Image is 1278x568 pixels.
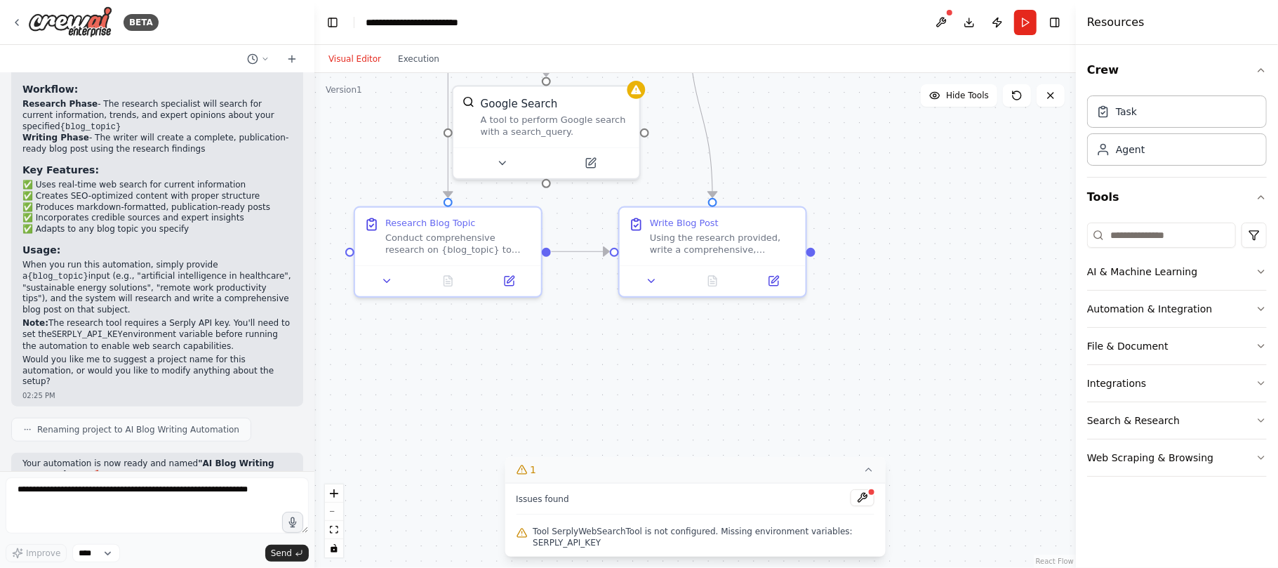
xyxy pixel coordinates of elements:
div: React Flow controls [325,484,343,557]
button: Search & Research [1087,402,1267,439]
span: Renaming project to AI Blog Writing Automation [37,424,239,435]
button: File & Document [1087,328,1267,364]
p: The research tool requires a Serply API key. You'll need to set the environment variable before r... [22,318,292,352]
h4: Resources [1087,14,1145,31]
p: Your automation is now ready and named ! 🚀 [22,458,292,480]
li: ✅ Creates SEO-optimized content with proper structure [22,191,292,202]
button: zoom in [325,484,343,503]
strong: Usage: [22,244,60,256]
button: Crew [1087,51,1267,90]
button: AI & Machine Learning [1087,253,1267,290]
button: Open in side panel [483,272,535,290]
div: Write Blog Post [650,217,719,229]
button: No output available [681,272,745,290]
li: ✅ Produces markdown-formatted, publication-ready posts [22,202,292,213]
button: Hide Tools [921,84,997,107]
button: Automation & Integration [1087,291,1267,327]
button: 1 [505,457,886,483]
button: Hide left sidebar [323,13,342,32]
button: Open in side panel [548,154,634,172]
button: Send [265,545,309,562]
span: Tool SerplyWebSearchTool is not configured. Missing environment variables: SERPLY_API_KEY [533,526,874,548]
button: No output available [416,272,480,290]
strong: Writing Phase [22,133,89,143]
li: - The writer will create a complete, publication-ready blog post using the research findings [22,133,292,154]
strong: "AI Blog Writing Automation" [22,458,274,480]
div: SerplyWebSearchToolGoogle SearchA tool to perform Google search with a search_query. [452,85,641,180]
div: Tools [1087,217,1267,488]
li: ✅ Uses real-time web search for current information [22,180,292,191]
button: toggle interactivity [325,539,343,557]
button: Web Scraping & Browsing [1087,440,1267,476]
button: Click to speak your automation idea [282,512,303,533]
g: Edge from 71d8935d-61c5-4f62-b3de-9a9bbf5a436e to 0bc7457a-9108-4fd0-a8e6-b5b3d018a12c [552,244,610,260]
li: ✅ Incorporates credible sources and expert insights [22,213,292,224]
div: Agent [1116,143,1145,157]
button: Switch to previous chat [241,51,275,67]
a: React Flow attribution [1036,557,1074,565]
p: When you run this automation, simply provide a input (e.g., "artificial intelligence in healthcar... [22,260,292,315]
button: zoom out [325,503,343,521]
button: Start a new chat [281,51,303,67]
strong: Research Phase [22,99,98,109]
g: Edge from 1f2f25dc-814a-41b1-afe3-a350a9acb89e to 0bc7457a-9108-4fd0-a8e6-b5b3d018a12c [682,27,720,197]
div: Version 1 [326,84,362,95]
strong: Note: [22,318,48,328]
span: Hide Tools [946,90,989,101]
strong: Key Features: [22,164,99,176]
button: Open in side panel [747,272,799,290]
div: Write Blog PostUsing the research provided, write a comprehensive, engaging, and well-structured ... [618,206,807,298]
div: Crew [1087,90,1267,177]
code: {blog_topic} [27,272,88,282]
g: Edge from 735b35fb-75eb-4aee-9b43-57418eed0a2a to 71d8935d-61c5-4f62-b3de-9a9bbf5a436e [441,27,456,197]
div: Research Blog TopicConduct comprehensive research on {blog_topic} to gather current information, ... [354,206,543,298]
button: Visual Editor [320,51,390,67]
nav: breadcrumb [366,15,490,29]
div: 02:25 PM [22,390,292,401]
code: SERPLY_API_KEY [52,330,123,340]
div: Using the research provided, write a comprehensive, engaging, and well-structured blog post about... [650,232,797,256]
div: BETA [124,14,159,31]
span: Issues found [516,494,569,505]
button: Execution [390,51,448,67]
img: Logo [28,6,112,38]
button: fit view [325,521,343,539]
li: ✅ Adapts to any blog topic you specify [22,224,292,235]
strong: Workflow: [22,84,78,95]
div: Conduct comprehensive research on {blog_topic} to gather current information, statistics, expert ... [385,232,532,256]
img: SerplyWebSearchTool [462,95,474,107]
div: Google Search [481,95,558,111]
span: Send [271,548,292,559]
li: - The research specialist will search for current information, trends, and expert opinions about ... [22,99,292,133]
code: {blog_topic} [60,122,121,132]
span: 1 [530,463,536,477]
button: Tools [1087,178,1267,217]
div: Research Blog Topic [385,217,476,229]
span: Improve [26,548,60,559]
button: Integrations [1087,365,1267,402]
div: A tool to perform Google search with a search_query. [481,114,630,138]
div: Task [1116,105,1137,119]
button: Hide right sidebar [1045,13,1065,32]
p: Would you like me to suggest a project name for this automation, or would you like to modify anyt... [22,355,292,388]
button: Improve [6,544,67,562]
